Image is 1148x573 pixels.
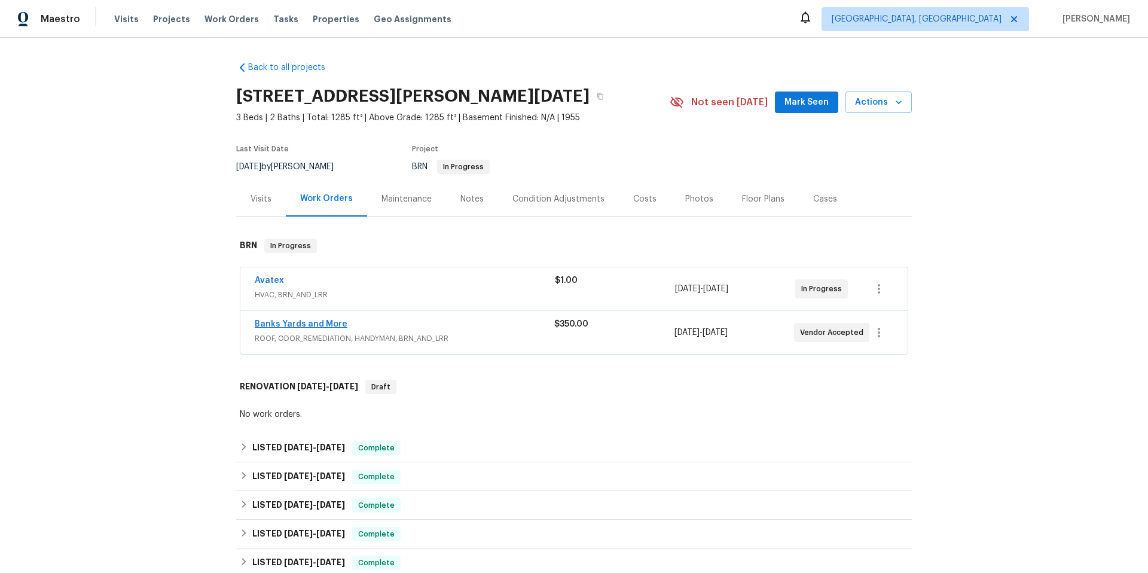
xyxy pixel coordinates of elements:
[460,193,484,205] div: Notes
[813,193,837,205] div: Cases
[236,227,912,265] div: BRN In Progress
[204,13,259,25] span: Work Orders
[284,443,313,452] span: [DATE]
[381,193,432,205] div: Maintenance
[353,557,399,569] span: Complete
[236,491,912,520] div: LISTED [DATE]-[DATE]Complete
[236,434,912,462] div: LISTED [DATE]-[DATE]Complete
[236,90,590,102] h2: [STREET_ADDRESS][PERSON_NAME][DATE]
[412,163,490,171] span: BRN
[554,320,588,328] span: $350.00
[153,13,190,25] span: Projects
[255,320,347,328] a: Banks Yards and More
[313,13,359,25] span: Properties
[284,558,313,566] span: [DATE]
[703,285,728,293] span: [DATE]
[691,96,768,108] span: Not seen [DATE]
[329,382,358,391] span: [DATE]
[855,95,902,110] span: Actions
[252,527,345,541] h6: LISTED
[512,193,604,205] div: Condition Adjustments
[675,283,728,295] span: -
[240,380,358,394] h6: RENOVATION
[775,92,838,114] button: Mark Seen
[265,240,316,252] span: In Progress
[236,145,289,153] span: Last Visit Date
[353,528,399,540] span: Complete
[297,382,326,391] span: [DATE]
[316,443,345,452] span: [DATE]
[1058,13,1130,25] span: [PERSON_NAME]
[236,160,348,174] div: by [PERSON_NAME]
[438,163,488,170] span: In Progress
[316,529,345,538] span: [DATE]
[685,193,713,205] div: Photos
[252,556,345,570] h6: LISTED
[284,501,345,509] span: -
[801,283,847,295] span: In Progress
[251,193,271,205] div: Visits
[316,501,345,509] span: [DATE]
[674,327,728,339] span: -
[675,285,700,293] span: [DATE]
[284,529,345,538] span: -
[316,558,345,566] span: [DATE]
[284,558,345,566] span: -
[555,276,578,285] span: $1.00
[284,443,345,452] span: -
[236,112,670,124] span: 3 Beds | 2 Baths | Total: 1285 ft² | Above Grade: 1285 ft² | Basement Finished: N/A | 1955
[284,472,345,480] span: -
[252,498,345,513] h6: LISTED
[252,470,345,484] h6: LISTED
[284,529,313,538] span: [DATE]
[255,276,284,285] a: Avatex
[255,289,555,301] span: HVAC, BRN_AND_LRR
[236,62,351,74] a: Back to all projects
[300,193,353,205] div: Work Orders
[252,441,345,455] h6: LISTED
[297,382,358,391] span: -
[236,163,261,171] span: [DATE]
[800,327,868,339] span: Vendor Accepted
[353,442,399,454] span: Complete
[367,381,395,393] span: Draft
[284,501,313,509] span: [DATE]
[284,472,313,480] span: [DATE]
[703,328,728,337] span: [DATE]
[41,13,80,25] span: Maestro
[353,471,399,483] span: Complete
[114,13,139,25] span: Visits
[412,145,438,153] span: Project
[353,499,399,511] span: Complete
[236,368,912,406] div: RENOVATION [DATE]-[DATE]Draft
[240,239,257,253] h6: BRN
[240,409,908,420] div: No work orders.
[316,472,345,480] span: [DATE]
[742,193,784,205] div: Floor Plans
[236,520,912,548] div: LISTED [DATE]-[DATE]Complete
[236,462,912,491] div: LISTED [DATE]-[DATE]Complete
[590,86,611,107] button: Copy Address
[255,333,554,345] span: ROOF, ODOR_REMEDIATION, HANDYMAN, BRN_AND_LRR
[674,328,700,337] span: [DATE]
[273,15,298,23] span: Tasks
[832,13,1002,25] span: [GEOGRAPHIC_DATA], [GEOGRAPHIC_DATA]
[845,92,912,114] button: Actions
[374,13,451,25] span: Geo Assignments
[784,95,829,110] span: Mark Seen
[633,193,657,205] div: Costs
